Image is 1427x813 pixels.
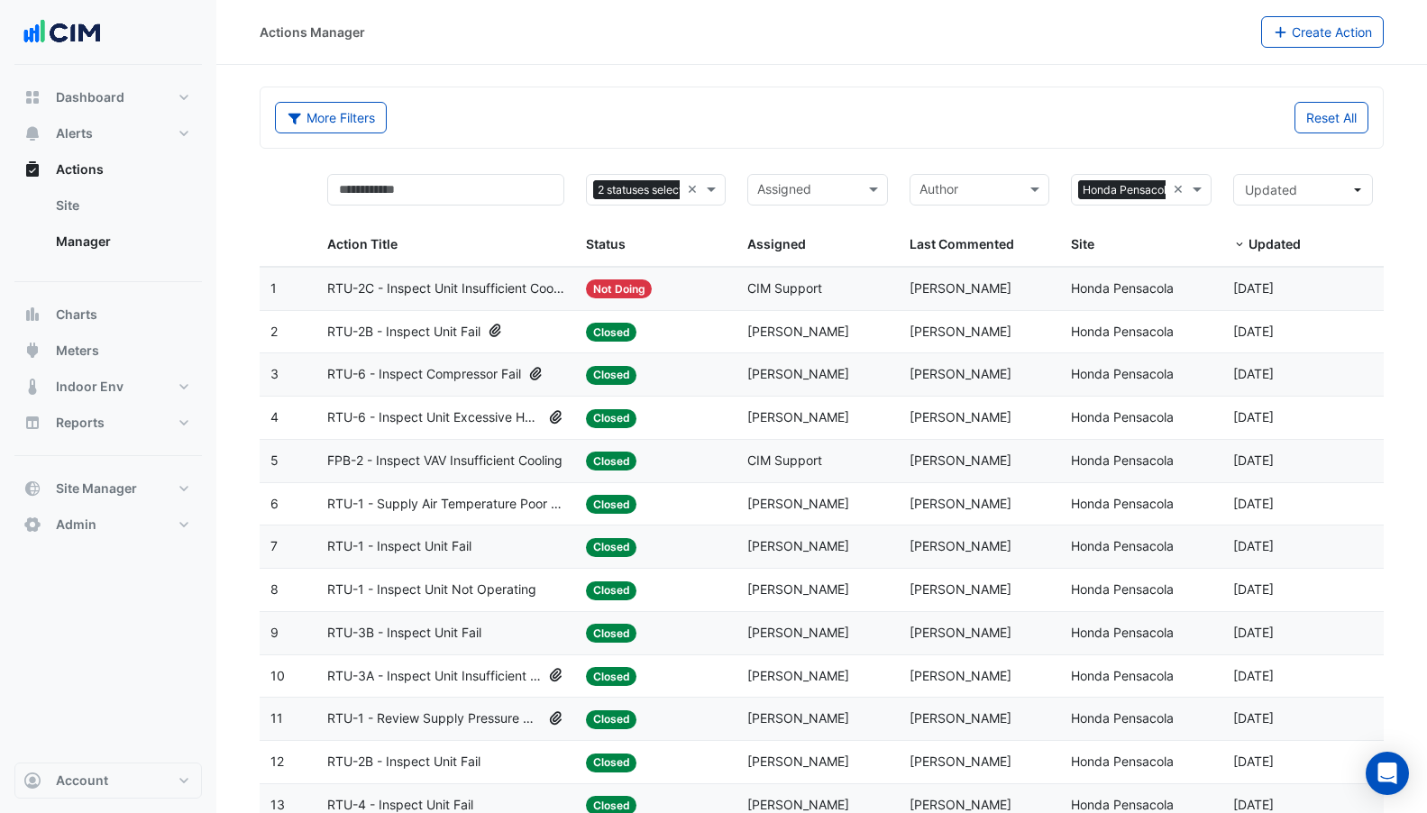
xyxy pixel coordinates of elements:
span: 9 [270,625,279,640]
span: Indoor Env [56,378,123,396]
span: RTU-6 - Inspect Unit Excessive Heating [327,407,542,428]
span: Honda Pensacola [1071,496,1174,511]
div: Open Intercom Messenger [1366,752,1409,795]
button: More Filters [275,102,387,133]
span: Account [56,772,108,790]
span: [PERSON_NAME] [910,668,1011,683]
span: Closed [586,323,637,342]
span: CIM Support [747,452,822,468]
span: Honda Pensacola [1071,710,1174,726]
span: Site Manager [56,480,137,498]
span: 12 [270,754,284,769]
button: Meters [14,333,202,369]
span: [PERSON_NAME] [747,324,849,339]
span: Honda Pensacola [1071,366,1174,381]
img: Company Logo [22,14,103,50]
app-icon: Admin [23,516,41,534]
span: Dashboard [56,88,124,106]
span: RTU-1 - Inspect Unit Not Operating [327,580,536,600]
span: Updated [1249,236,1301,251]
span: Honda Pensacola [1071,754,1174,769]
span: [PERSON_NAME] [910,625,1011,640]
span: 3 [270,366,279,381]
span: FPB-2 - Inspect VAV Insufficient Cooling [327,451,563,471]
span: [PERSON_NAME] [910,581,1011,597]
span: [PERSON_NAME] [910,280,1011,296]
span: Honda Pensacola [1071,797,1174,812]
span: [PERSON_NAME] [747,797,849,812]
button: Reports [14,405,202,441]
span: Honda Pensacola [1071,324,1174,339]
span: Not Doing [586,279,653,298]
span: RTU-6 - Inspect Compressor Fail [327,364,521,385]
span: [PERSON_NAME] [747,366,849,381]
span: Last Commented [910,236,1014,251]
span: Honda Pensacola [1071,280,1174,296]
span: Clear [687,179,702,200]
span: Honda Pensacola [1071,668,1174,683]
span: 11 [270,710,283,726]
span: [PERSON_NAME] [747,496,849,511]
span: Alerts [56,124,93,142]
span: Admin [56,516,96,534]
span: 2025-09-11T10:09:36.456 [1233,668,1274,683]
button: Account [14,763,202,799]
span: CIM Support [747,280,822,296]
span: [PERSON_NAME] [747,538,849,553]
span: [PERSON_NAME] [910,452,1011,468]
span: 8 [270,581,279,597]
span: [PERSON_NAME] [910,496,1011,511]
span: [PERSON_NAME] [910,409,1011,425]
span: Honda Pensacola [1071,625,1174,640]
span: [PERSON_NAME] [747,409,849,425]
app-icon: Charts [23,306,41,324]
a: Site [41,187,202,224]
app-icon: Indoor Env [23,378,41,396]
span: 2025-08-25T10:43:36.655 [1233,797,1274,812]
app-icon: Dashboard [23,88,41,106]
span: 2025-09-26T12:55:47.390 [1233,452,1274,468]
div: Actions [14,187,202,267]
span: Assigned [747,236,806,251]
span: [PERSON_NAME] [747,581,849,597]
span: Updated [1245,182,1297,197]
span: RTU-1 - Inspect Unit Fail [327,536,471,557]
span: Closed [586,409,637,428]
span: 6 [270,496,279,511]
button: Reset All [1294,102,1368,133]
span: 1 [270,280,277,296]
button: Indoor Env [14,369,202,405]
app-icon: Site Manager [23,480,41,498]
span: 2 [270,324,278,339]
span: Site [1071,236,1094,251]
span: Charts [56,306,97,324]
button: Dashboard [14,79,202,115]
span: RTU-3B - Inspect Unit Fail [327,623,481,644]
span: 2025-09-26T10:02:37.284 [1233,496,1274,511]
button: Site Manager [14,470,202,507]
span: [PERSON_NAME] [747,668,849,683]
button: Admin [14,507,202,543]
span: [PERSON_NAME] [910,797,1011,812]
span: 4 [270,409,279,425]
span: Meters [56,342,99,360]
span: 2025-09-26T10:02:24.437 [1233,538,1274,553]
span: 2025-09-30T07:53:18.111 [1233,324,1274,339]
button: Actions [14,151,202,187]
span: 2025-09-26T10:02:06.966 [1233,581,1274,597]
app-icon: Meters [23,342,41,360]
span: RTU-1 - Review Supply Pressure Oversupply [327,708,542,729]
span: Honda Pensacola [1071,452,1174,468]
app-icon: Alerts [23,124,41,142]
span: Closed [586,710,637,729]
span: [PERSON_NAME] [910,324,1011,339]
button: Create Action [1261,16,1385,48]
span: [PERSON_NAME] [747,710,849,726]
span: RTU-2C - Inspect Unit Insufficient Cooling [327,279,564,299]
a: Manager [41,224,202,260]
span: Closed [586,624,637,643]
span: RTU-2B - Inspect Unit Fail [327,322,480,343]
span: Reports [56,414,105,432]
span: Honda Pensacola [1071,581,1174,597]
span: [PERSON_NAME] [747,754,849,769]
